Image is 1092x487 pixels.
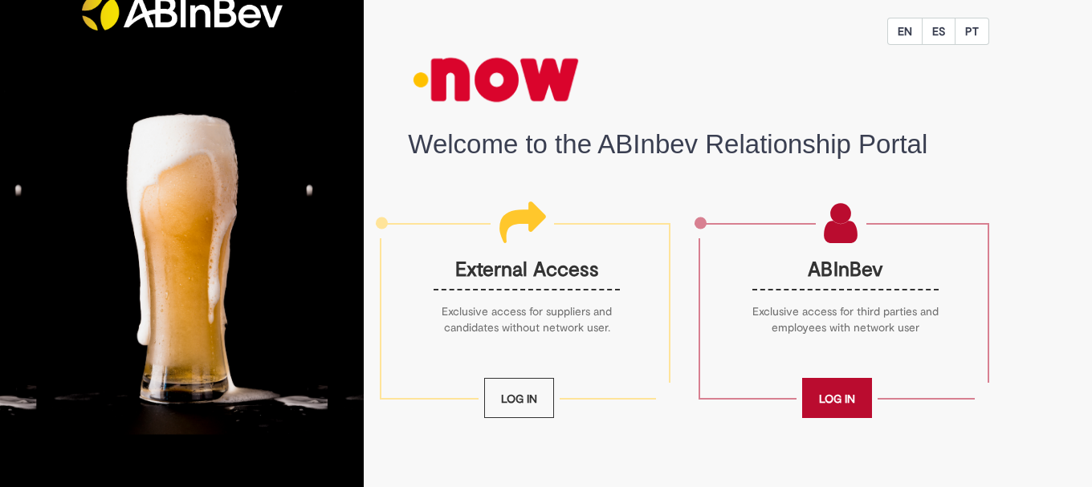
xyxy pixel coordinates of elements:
[887,18,923,45] button: EN
[802,378,872,418] a: Log In
[742,303,949,335] p: Exclusive access for third parties and employees with network user
[408,130,988,159] h1: Welcome to the ABInbev Relationship Portal
[408,45,585,114] img: logo_now_small.png
[484,378,554,418] a: Log In
[955,18,989,45] button: PT
[922,18,955,45] button: ES
[423,303,630,335] p: Exclusive access for suppliers and candidates without network user.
